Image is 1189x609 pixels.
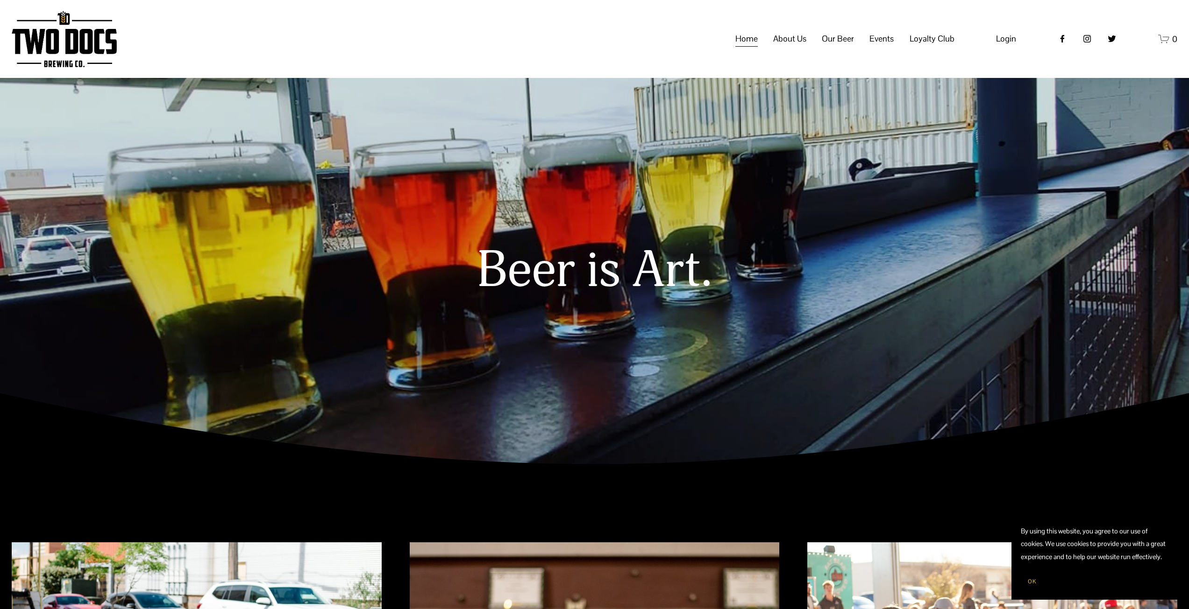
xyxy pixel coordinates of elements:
h1: Beer is Art. [268,243,922,299]
span: About Us [773,31,806,47]
a: folder dropdown [822,30,854,48]
button: OK [1021,573,1043,590]
span: Events [869,31,894,47]
span: OK [1028,578,1036,585]
a: folder dropdown [869,30,894,48]
a: folder dropdown [773,30,806,48]
p: By using this website, you agree to our use of cookies. We use cookies to provide you with a grea... [1021,525,1170,563]
span: 0 [1172,34,1177,44]
a: folder dropdown [910,30,954,48]
section: Cookie banner [1011,516,1180,600]
a: Login [996,31,1016,47]
span: Login [996,33,1016,44]
a: twitter-unauth [1107,34,1117,43]
a: 0 items in cart [1158,33,1177,45]
span: Our Beer [822,31,854,47]
a: Home [735,30,758,48]
span: Loyalty Club [910,31,954,47]
a: instagram-unauth [1082,34,1092,43]
img: Two Docs Brewing Co. [12,11,116,67]
a: Facebook [1058,34,1067,43]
